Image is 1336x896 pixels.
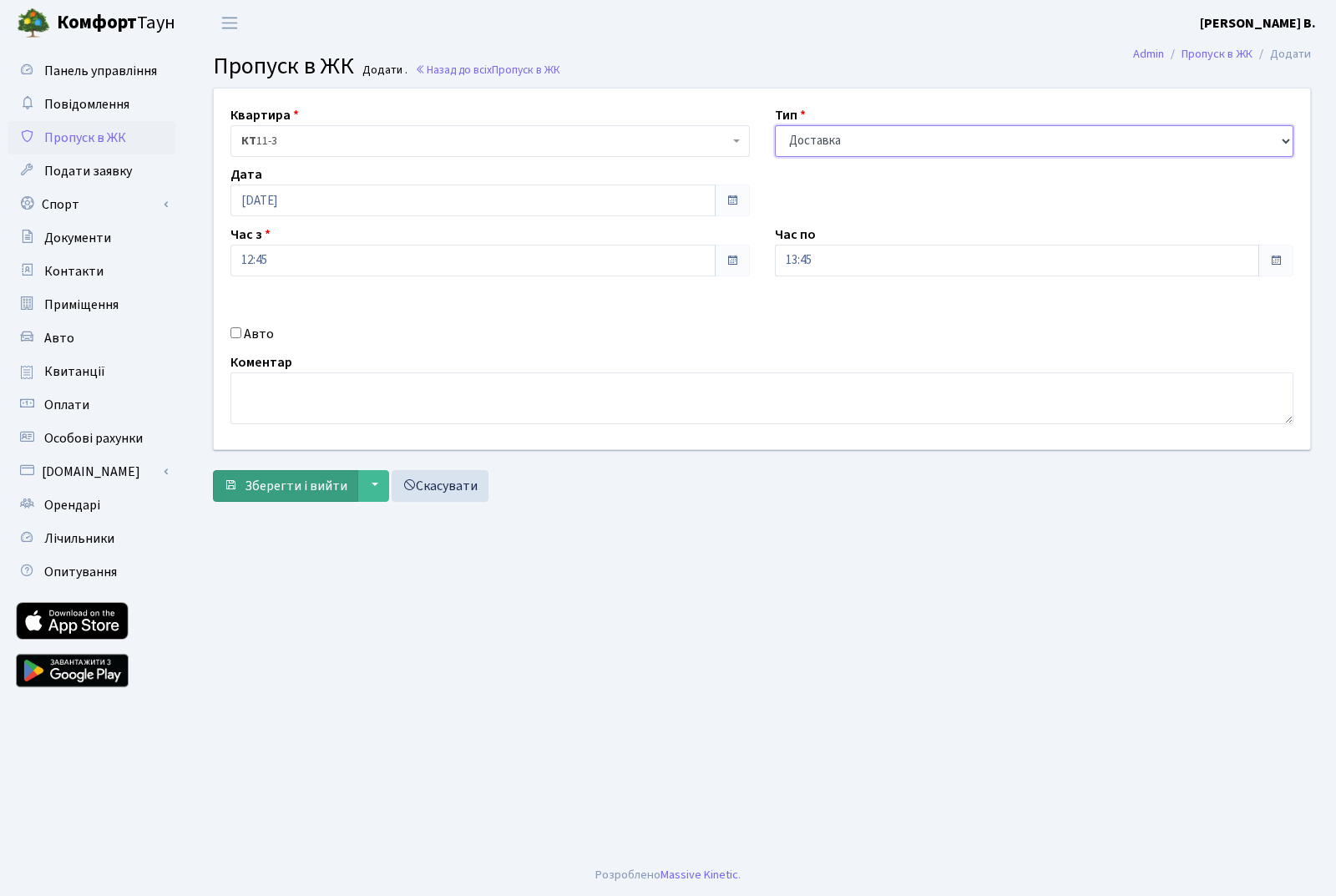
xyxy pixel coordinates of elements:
small: Додати . [359,63,407,78]
a: Авто [8,321,175,355]
span: Авто [44,329,74,347]
div: Розроблено . [595,866,741,884]
span: Зберегти і вийти [245,477,347,495]
span: Особові рахунки [44,429,143,448]
label: Коментар [230,352,292,372]
a: Оплати [8,388,175,422]
a: Документи [8,221,175,255]
span: Лічильники [44,529,114,548]
b: [PERSON_NAME] В. [1200,14,1316,33]
label: Час по [775,225,816,245]
span: <b>КТ</b>&nbsp;&nbsp;&nbsp;&nbsp;11-3 [230,125,750,157]
a: Контакти [8,255,175,288]
b: Комфорт [57,9,137,36]
span: Подати заявку [44,162,132,180]
a: Пропуск в ЖК [8,121,175,154]
label: Тип [775,105,806,125]
span: Опитування [44,563,117,581]
a: [PERSON_NAME] В. [1200,13,1316,33]
b: КТ [241,133,256,149]
a: Massive Kinetic [660,866,738,883]
label: Час з [230,225,271,245]
label: Авто [244,324,274,344]
a: Панель управління [8,54,175,88]
nav: breadcrumb [1108,37,1336,72]
img: logo.png [17,7,50,40]
span: Пропуск в ЖК [213,49,354,83]
a: Опитування [8,555,175,589]
a: Лічильники [8,522,175,555]
span: Контакти [44,262,104,281]
a: Admin [1133,45,1164,63]
span: Документи [44,229,111,247]
span: Оплати [44,396,89,414]
a: Орендарі [8,488,175,522]
span: Пропуск в ЖК [44,129,126,147]
a: Назад до всіхПропуск в ЖК [415,62,560,78]
a: Спорт [8,188,175,221]
a: Подати заявку [8,154,175,188]
a: Скасувати [392,470,488,502]
a: Квитанції [8,355,175,388]
a: Повідомлення [8,88,175,121]
a: Пропуск в ЖК [1182,45,1252,63]
li: Додати [1252,45,1311,63]
button: Зберегти і вийти [213,470,358,502]
span: <b>КТ</b>&nbsp;&nbsp;&nbsp;&nbsp;11-3 [241,133,729,149]
span: Таун [57,9,175,38]
a: Особові рахунки [8,422,175,455]
span: Квитанції [44,362,105,381]
label: Дата [230,165,262,185]
span: Орендарі [44,496,100,514]
span: Панель управління [44,62,157,80]
span: Пропуск в ЖК [492,62,560,78]
button: Переключити навігацію [209,9,250,37]
a: [DOMAIN_NAME] [8,455,175,488]
span: Приміщення [44,296,119,314]
span: Повідомлення [44,95,129,114]
label: Квартира [230,105,299,125]
a: Приміщення [8,288,175,321]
